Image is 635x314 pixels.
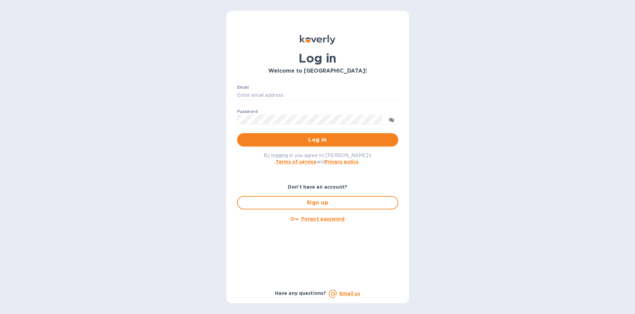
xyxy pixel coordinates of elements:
[264,153,371,164] span: By logging in you agree to [PERSON_NAME]'s and .
[242,136,393,144] span: Log in
[301,216,345,222] u: Forgot password
[237,51,398,65] h1: Log in
[237,85,249,89] label: Email
[243,199,392,207] span: Sign up
[237,90,398,101] input: Enter email address
[237,133,398,147] button: Log in
[237,196,398,209] button: Sign up
[288,184,347,190] b: Don't have an account?
[300,35,335,44] img: Koverly
[276,159,316,164] a: Terms of service
[237,110,258,114] label: Password
[275,290,326,296] b: Have any questions?
[339,291,360,296] a: Email us
[237,68,398,74] h3: Welcome to [GEOGRAPHIC_DATA]!
[385,113,398,126] button: toggle password visibility
[325,159,359,164] a: Privacy policy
